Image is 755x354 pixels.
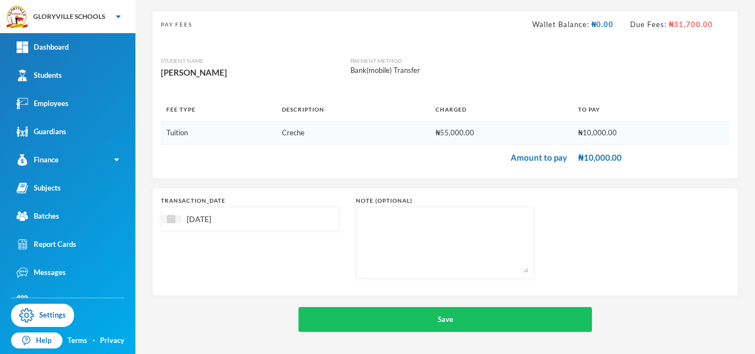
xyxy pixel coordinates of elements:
[350,57,492,65] div: Payment Method
[276,97,430,122] th: Description
[589,20,614,29] span: ₦0.00
[17,41,69,53] div: Dashboard
[573,97,730,122] th: To Pay
[161,144,573,170] td: Amount to pay
[161,97,276,122] th: Fee Type
[573,122,730,145] td: ₦10,000.00
[430,97,573,122] th: Charged
[17,210,59,222] div: Batches
[667,20,713,29] span: ₦31,700.00
[276,122,430,145] td: Creche
[630,19,713,30] div: Due Fees:
[532,19,614,30] div: Wallet Balance:
[161,122,276,145] td: Tuition
[17,267,66,278] div: Messages
[100,335,124,346] a: Privacy
[17,182,61,194] div: Subjects
[93,335,95,346] div: ·
[67,335,87,346] a: Terms
[17,239,76,250] div: Report Cards
[161,197,339,205] div: transaction_date
[161,65,350,80] div: [PERSON_NAME]
[17,98,69,109] div: Employees
[350,65,492,76] div: Bank(mobile) Transfer
[161,57,350,65] div: Student Name
[17,126,66,138] div: Guardians
[181,213,274,225] input: Select date
[17,295,55,307] div: Events
[298,307,592,332] button: Save
[430,122,573,145] td: ₦55,000.00
[33,12,105,22] div: GLORYVILLE SCHOOLS
[573,144,730,170] td: ₦10,000.00
[6,6,28,28] img: logo
[161,20,192,29] span: Pay Fees
[17,154,59,166] div: Finance
[356,197,534,205] div: Note (optional)
[11,332,62,349] a: Help
[11,304,74,327] a: Settings
[17,70,62,81] div: Students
